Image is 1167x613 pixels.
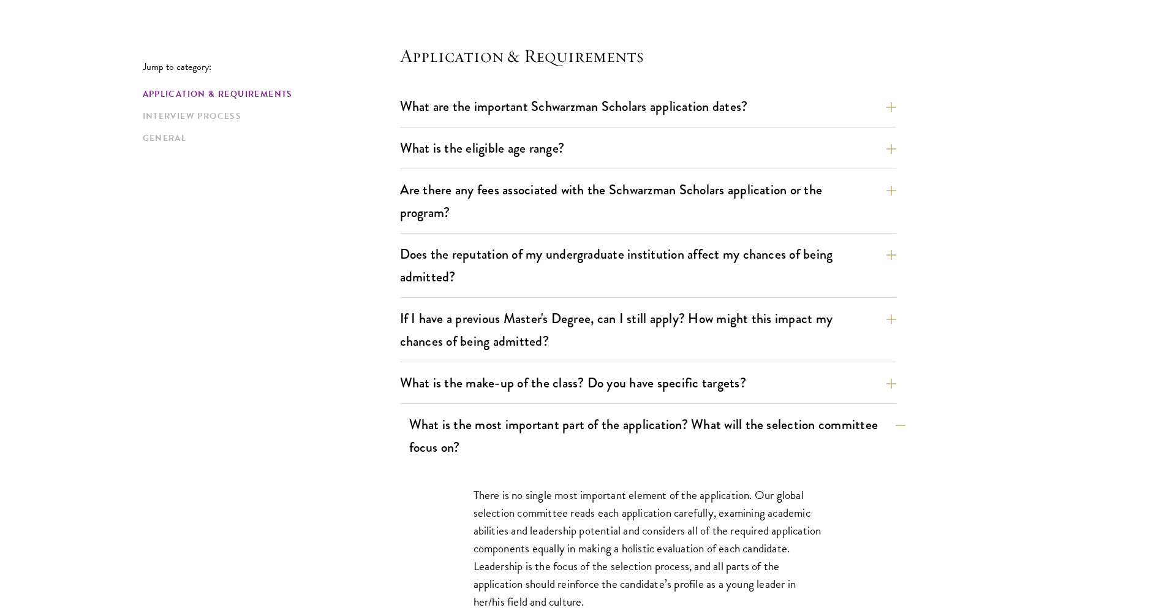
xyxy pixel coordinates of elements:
p: Jump to category: [143,61,400,72]
button: If I have a previous Master's Degree, can I still apply? How might this impact my chances of bein... [400,305,896,355]
button: What is the eligible age range? [400,134,896,162]
a: Interview Process [143,110,393,123]
a: Application & Requirements [143,88,393,101]
h4: Application & Requirements [400,44,896,68]
button: What is the make-up of the class? Do you have specific targets? [400,369,896,397]
button: Are there any fees associated with the Schwarzman Scholars application or the program? [400,176,896,226]
button: Does the reputation of my undergraduate institution affect my chances of being admitted? [400,240,896,291]
button: What is the most important part of the application? What will the selection committee focus on? [409,411,905,461]
button: What are the important Schwarzman Scholars application dates? [400,93,896,120]
p: There is no single most important element of the application. Our global selection committee read... [474,486,823,611]
a: General [143,132,393,145]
